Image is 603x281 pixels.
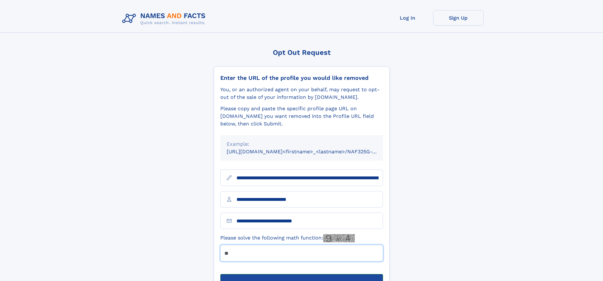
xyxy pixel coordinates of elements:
div: Example: [227,140,377,148]
img: Logo Names and Facts [120,10,211,27]
div: Please copy and paste the specific profile page URL on [DOMAIN_NAME] you want removed into the Pr... [220,105,383,128]
div: Enter the URL of the profile you would like removed [220,74,383,81]
small: [URL][DOMAIN_NAME]<firstname>_<lastname>/NAF325G-xxxxxxxx [227,149,395,155]
label: Please solve the following math function: [220,234,355,242]
a: Sign Up [433,10,484,26]
div: Opt Out Request [214,48,390,56]
div: You, or an authorized agent on your behalf, may request to opt-out of the sale of your informatio... [220,86,383,101]
a: Log In [382,10,433,26]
